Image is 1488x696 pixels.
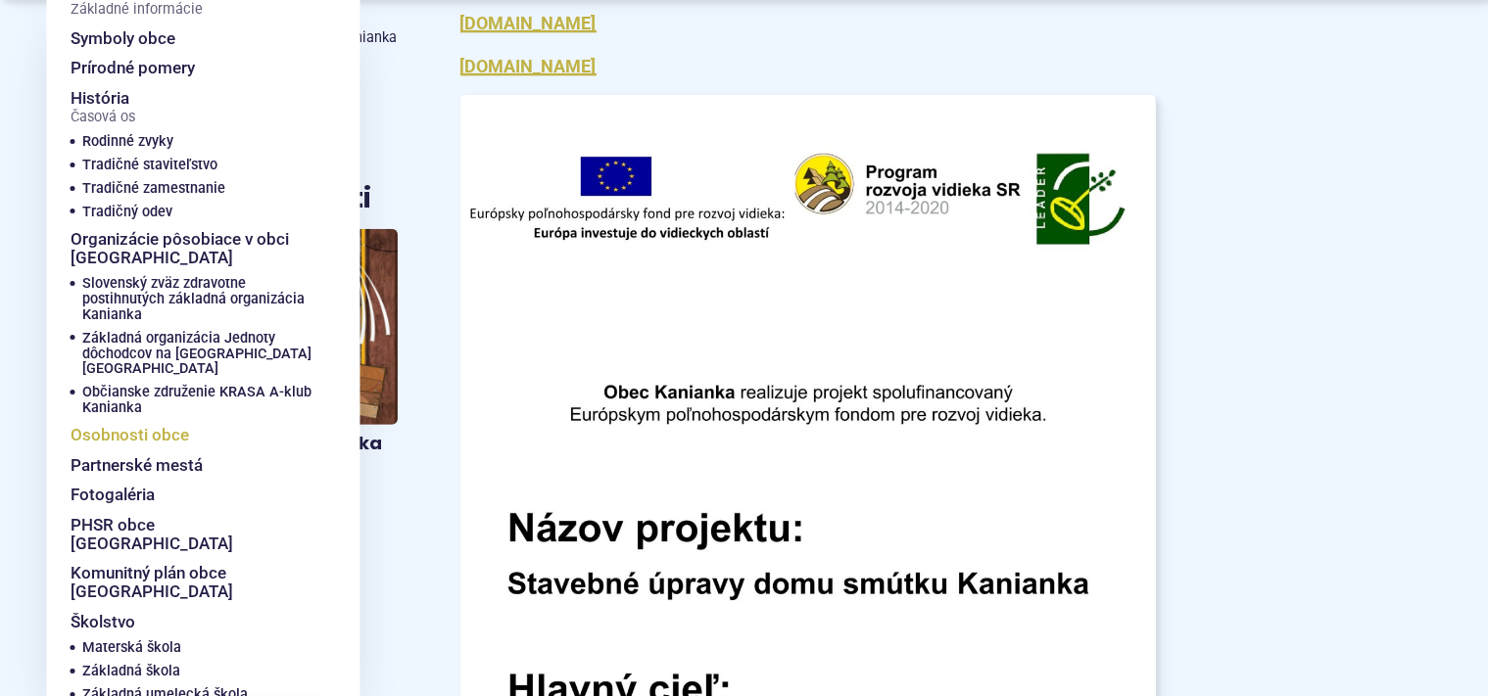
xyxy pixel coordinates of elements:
[82,636,181,660] span: Materská škola
[71,83,135,131] span: História
[71,450,203,481] span: Partnerské mestá
[71,510,313,558] a: PHSR obce [GEOGRAPHIC_DATA]
[460,13,597,33] a: [DOMAIN_NAME]
[82,130,306,154] a: Rodinné zvyky
[71,53,195,83] span: Prírodné pomery
[71,83,282,131] a: HistóriaČasová os
[82,327,313,382] a: Základná organizácia Jednoty dôchodcov na [GEOGRAPHIC_DATA] [GEOGRAPHIC_DATA]
[82,636,306,660] a: Materská škola
[71,224,313,272] a: Organizácie pôsobiace v obci [GEOGRAPHIC_DATA]
[71,607,282,637] a: Školstvo
[71,23,175,54] span: Symboly obce
[82,201,172,224] span: Tradičný odev
[71,480,313,510] a: Fotogaléria
[71,53,313,83] a: Prírodné pomery
[71,558,313,606] a: Komunitný plán obce [GEOGRAPHIC_DATA]
[82,130,173,154] span: Rodinné zvyky
[460,56,597,76] a: [DOMAIN_NAME]
[82,660,306,683] a: Základná škola
[82,177,306,201] a: Tradičné zamestnanie
[82,272,313,327] a: Slovenský zväz zdravotne postihnutých základná organizácia Kanianka
[82,660,180,683] span: Základná škola
[71,450,313,481] a: Partnerské mestá
[71,23,313,54] a: Symboly obce
[82,154,217,177] span: Tradičné staviteľstvo
[71,110,135,125] span: Časová os
[82,201,306,224] a: Tradičný odev
[339,29,398,46] span: Kanianka
[82,177,225,201] span: Tradičné zamestnanie
[71,607,135,637] span: Školstvo
[71,420,189,450] span: Osobnosti obce
[82,154,306,177] a: Tradičné staviteľstvo
[82,381,313,420] a: Občianske združenie KRASA A-klub Kanianka
[71,2,203,18] span: Základné informácie
[71,480,155,510] span: Fotogaléria
[71,420,313,450] a: Osobnosti obce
